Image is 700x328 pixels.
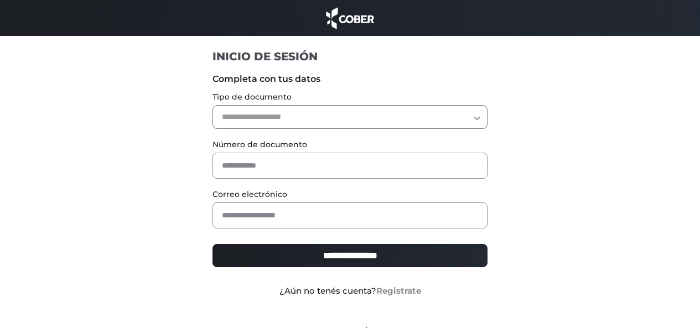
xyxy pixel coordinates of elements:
[376,285,421,296] a: Registrate
[212,189,488,200] label: Correo electrónico
[212,91,488,103] label: Tipo de documento
[204,285,496,298] div: ¿Aún no tenés cuenta?
[212,49,488,64] h1: INICIO DE SESIÓN
[323,6,377,30] img: cober_marca.png
[212,72,488,86] label: Completa con tus datos
[212,139,488,150] label: Número de documento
